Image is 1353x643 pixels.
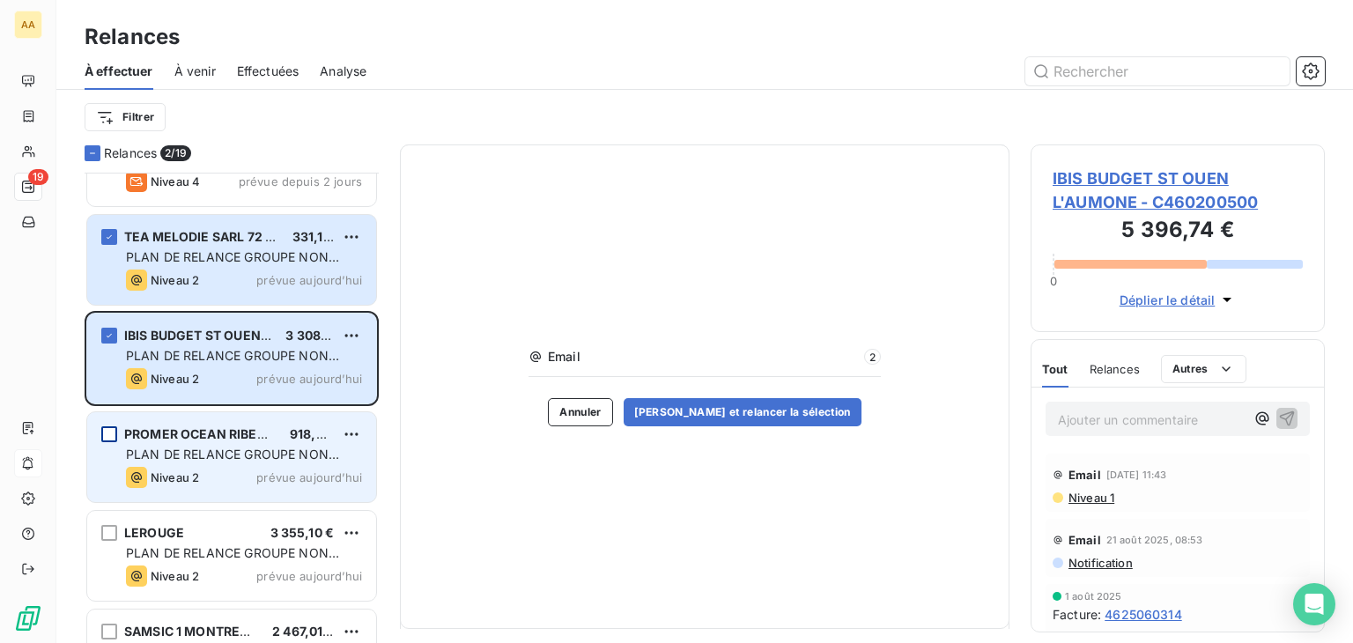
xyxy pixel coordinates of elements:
span: Niveau 1 [1067,491,1114,505]
span: LEROUGE [124,525,184,540]
span: 19 [28,169,48,185]
span: PLAN DE RELANCE GROUPE NON AUTOMATIQUE [126,545,339,578]
span: 0 [1050,274,1057,288]
input: Rechercher [1025,57,1290,85]
span: Email [1068,533,1101,547]
button: [PERSON_NAME] et relancer la sélection [624,398,861,426]
span: [DATE] 11:43 [1106,469,1167,480]
span: Tout [1042,362,1068,376]
span: Relances [104,144,157,162]
span: prévue aujourd’hui [256,470,362,484]
span: Email [1068,468,1101,482]
span: Niveau 4 [151,174,200,188]
span: IBIS BUDGET ST OUEN L'AUMONE - C460200500 [1053,166,1303,214]
span: Email [548,348,859,366]
span: À effectuer [85,63,153,80]
span: 2/ 19 [160,145,191,161]
button: Annuler [548,398,612,426]
span: 21 août 2025, 08:53 [1106,535,1203,545]
span: Notification [1067,556,1133,570]
span: Niveau 2 [151,372,199,386]
div: grid [85,173,379,643]
span: SAMSIC 1 MONTREUIL [124,624,260,639]
div: AA [14,11,42,39]
span: IBIS BUDGET ST OUEN L'AUMONE [124,328,330,343]
span: Niveau 2 [151,470,199,484]
span: PLAN DE RELANCE GROUPE NON AUTOMATIQUE [126,348,339,381]
span: prévue aujourd’hui [256,569,362,583]
img: Logo LeanPay [14,604,42,632]
span: Niveau 2 [151,273,199,287]
span: 3 308,54 € [285,328,353,343]
div: Open Intercom Messenger [1293,583,1335,625]
span: 2 467,01 € [272,624,335,639]
span: Facture : [1053,605,1101,624]
span: Déplier le détail [1120,291,1216,309]
button: Autres [1161,355,1246,383]
span: Effectuées [237,63,299,80]
span: À venir [174,63,216,80]
h3: Relances [85,21,180,53]
span: TEA MELODIE SARL 72 PICPUS [124,229,311,244]
h3: 5 396,74 € [1053,214,1303,249]
span: prévue aujourd’hui [256,273,362,287]
span: 2 [864,349,881,365]
button: Filtrer [85,103,166,131]
span: 1 août 2025 [1065,591,1122,602]
span: 331,10 € [292,229,343,244]
span: PROMER OCEAN RIBEGROUPE [124,426,309,441]
span: Niveau 2 [151,569,199,583]
span: PLAN DE RELANCE GROUPE NON AUTOMATIQUE [126,249,339,282]
span: 3 355,10 € [270,525,335,540]
span: 918,06 € [290,426,344,441]
span: prévue aujourd’hui [256,372,362,386]
span: prévue depuis 2 jours [239,174,362,188]
span: PLAN DE RELANCE GROUPE NON AUTOMATIQUE [126,447,339,479]
button: Déplier le détail [1114,290,1242,310]
span: Analyse [320,63,366,80]
span: Relances [1090,362,1140,376]
span: 4625060314 [1105,605,1182,624]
